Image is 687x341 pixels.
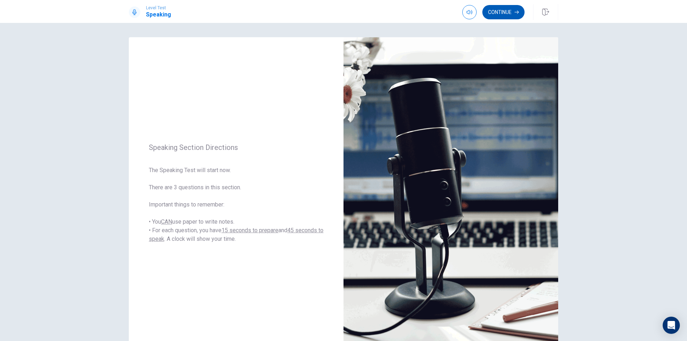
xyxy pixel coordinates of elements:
div: Open Intercom Messenger [663,317,680,334]
span: The Speaking Test will start now. There are 3 questions in this section. Important things to reme... [149,166,323,243]
h1: Speaking [146,10,171,19]
u: CAN [161,218,172,225]
span: Level Test [146,5,171,10]
span: Speaking Section Directions [149,143,323,152]
button: Continue [482,5,525,19]
u: 15 seconds to prepare [221,227,278,234]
